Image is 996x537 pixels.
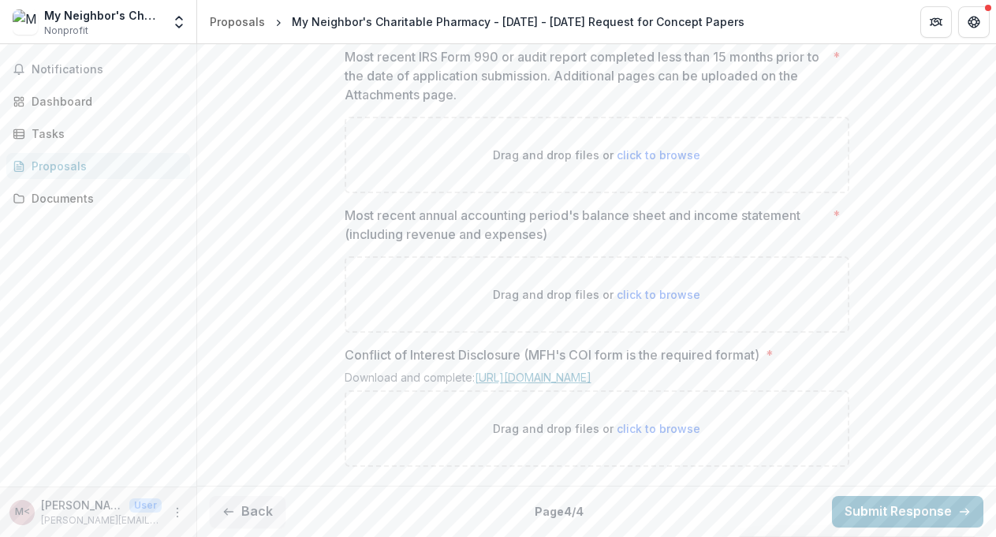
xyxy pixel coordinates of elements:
a: Tasks [6,121,190,147]
nav: breadcrumb [203,10,751,33]
div: Proposals [32,158,177,174]
a: Documents [6,185,190,211]
button: Submit Response [832,496,983,528]
div: Tasks [32,125,177,142]
span: click to browse [617,288,700,301]
button: Partners [920,6,952,38]
a: Proposals [6,153,190,179]
div: My Neighbor's Charitable Pharmacy [44,7,162,24]
p: Drag and drop files or [493,147,700,163]
p: [PERSON_NAME] <[PERSON_NAME][EMAIL_ADDRESS][DOMAIN_NAME]> [41,497,123,513]
div: My Neighbor's Charitable Pharmacy - [DATE] - [DATE] Request for Concept Papers [292,13,744,30]
p: User [129,498,162,513]
a: Proposals [203,10,271,33]
p: Drag and drop files or [493,420,700,437]
span: click to browse [617,422,700,435]
a: Dashboard [6,88,190,114]
a: [URL][DOMAIN_NAME] [475,371,591,384]
div: Proposals [210,13,265,30]
p: [PERSON_NAME][EMAIL_ADDRESS][DOMAIN_NAME] [41,513,162,528]
img: My Neighbor's Charitable Pharmacy [13,9,38,35]
p: Most recent annual accounting period's balance sheet and income statement (including revenue and ... [345,206,826,244]
div: Download and complete: [345,371,849,390]
button: Get Help [958,6,990,38]
div: Documents [32,190,177,207]
span: Notifications [32,63,184,76]
p: Drag and drop files or [493,286,700,303]
button: Notifications [6,57,190,82]
div: Michael Webb <michael.wwebb@yahoo.com> [15,507,30,517]
button: Back [210,496,285,528]
p: Most recent IRS Form 990 or audit report completed less than 15 months prior to the date of appli... [345,47,826,104]
span: Nonprofit [44,24,88,38]
span: click to browse [617,148,700,162]
p: Conflict of Interest Disclosure (MFH's COI form is the required format) [345,345,759,364]
div: Dashboard [32,93,177,110]
p: Page 4 / 4 [535,503,584,520]
button: More [168,503,187,522]
button: Open entity switcher [168,6,190,38]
